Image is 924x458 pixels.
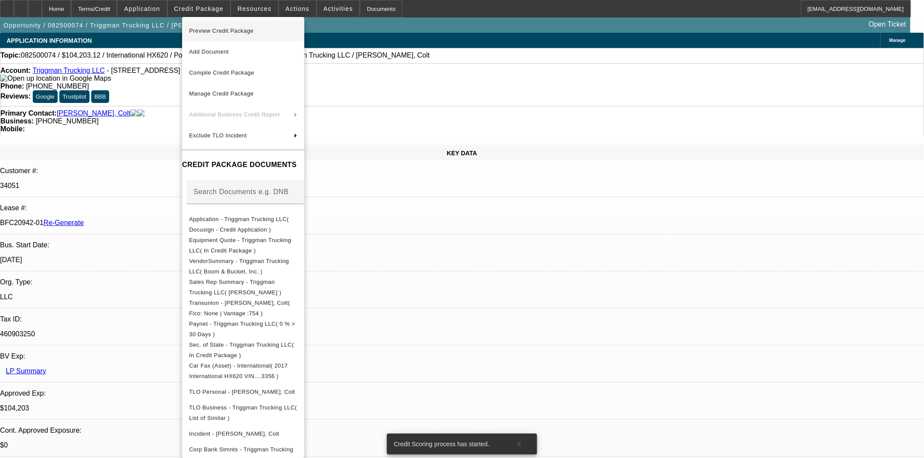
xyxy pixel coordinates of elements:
span: Car Fax (Asset) - International( 2017 International HX620 VIN....3356 ) [189,362,288,379]
button: Incident - Robinette, Colt [182,423,304,444]
span: Sales Rep Summary - Triggman Trucking LLC( [PERSON_NAME] ) [189,278,281,295]
span: Transunion - [PERSON_NAME], Colt( Fico: None | Vantage :754 ) [189,299,290,316]
span: Sec. of State - Triggman Trucking LLC( In Credit Package ) [189,341,294,358]
mat-label: Search Documents e.g. DNB [193,188,289,195]
button: TLO Business - Triggman Trucking LLC( List of Similar ) [182,402,304,423]
span: Paynet - Triggman Trucking LLC( 0 % > 30 Days ) [189,320,295,337]
h4: CREDIT PACKAGE DOCUMENTS [182,160,304,170]
button: Car Fax (Asset) - International( 2017 International HX620 VIN....3356 ) [182,360,304,381]
span: Manage Credit Package [189,90,254,97]
button: Sec. of State - Triggman Trucking LLC( In Credit Package ) [182,339,304,360]
span: Equipment Quote - Triggman Trucking LLC( In Credit Package ) [189,236,291,253]
span: Exclude TLO Incident [189,132,247,139]
span: Compile Credit Package [189,69,254,76]
button: Transunion - Robinette, Colt( Fico: None | Vantage :754 ) [182,297,304,318]
span: Application - Triggman Trucking LLC( Docusign - Credit Application ) [189,215,289,232]
button: TLO Personal - Robinette, Colt [182,381,304,402]
span: VendorSummary - Triggman Trucking LLC( Boom & Bucket, Inc. ) [189,257,289,274]
span: Preview Credit Package [189,27,254,34]
button: Sales Rep Summary - Triggman Trucking LLC( Bush, Dante ) [182,277,304,297]
button: VendorSummary - Triggman Trucking LLC( Boom & Bucket, Inc. ) [182,256,304,277]
button: Paynet - Triggman Trucking LLC( 0 % > 30 Days ) [182,318,304,339]
span: Incident - [PERSON_NAME], Colt [189,430,279,437]
span: TLO Business - Triggman Trucking LLC( List of Similar ) [189,404,297,421]
span: TLO Personal - [PERSON_NAME], Colt [189,388,295,395]
span: Add Document [189,48,229,55]
button: Equipment Quote - Triggman Trucking LLC( In Credit Package ) [182,235,304,256]
button: Application - Triggman Trucking LLC( Docusign - Credit Application ) [182,214,304,235]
